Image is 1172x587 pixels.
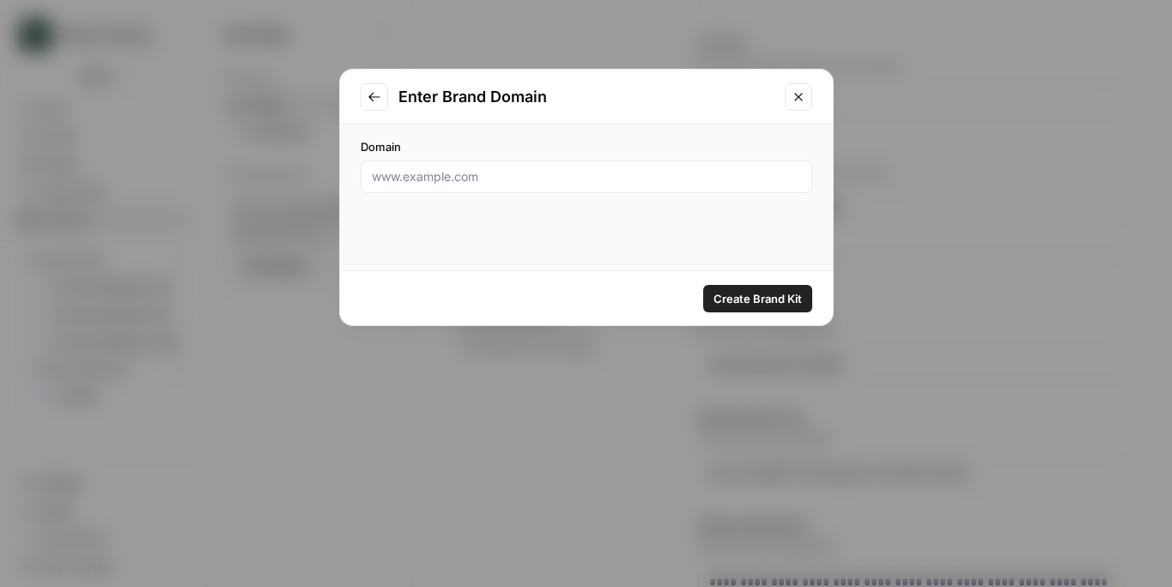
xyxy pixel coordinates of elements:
[372,168,801,185] input: www.example.com
[361,83,388,111] button: Go to previous step
[398,85,774,109] h2: Enter Brand Domain
[714,290,802,307] span: Create Brand Kit
[785,83,812,111] button: Close modal
[361,138,812,155] label: Domain
[703,285,812,312] button: Create Brand Kit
